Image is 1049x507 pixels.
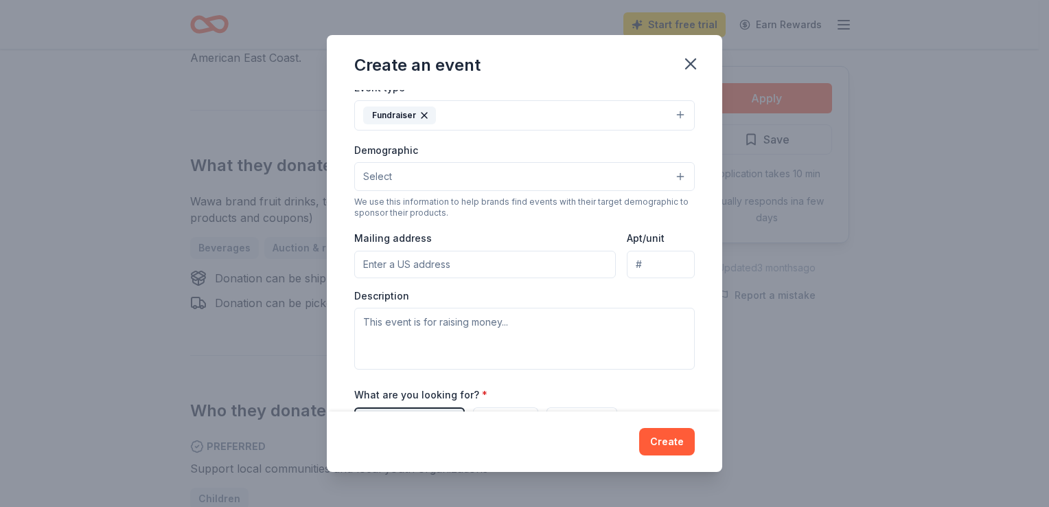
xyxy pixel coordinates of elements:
input: # [627,251,695,278]
button: Fundraiser [354,100,695,131]
label: Description [354,289,409,303]
button: Snacks [546,407,617,432]
label: Apt/unit [627,232,665,245]
label: Demographic [354,144,418,157]
button: Auction & raffle [354,407,465,432]
span: Select [363,168,392,185]
input: Enter a US address [354,251,616,278]
label: Mailing address [354,232,432,245]
div: Fundraiser [363,106,436,124]
div: Create an event [354,54,481,76]
button: Meals [473,407,538,432]
label: What are you looking for? [354,388,487,402]
div: We use this information to help brands find events with their target demographic to sponsor their... [354,196,695,218]
button: Create [639,428,695,455]
button: Select [354,162,695,191]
